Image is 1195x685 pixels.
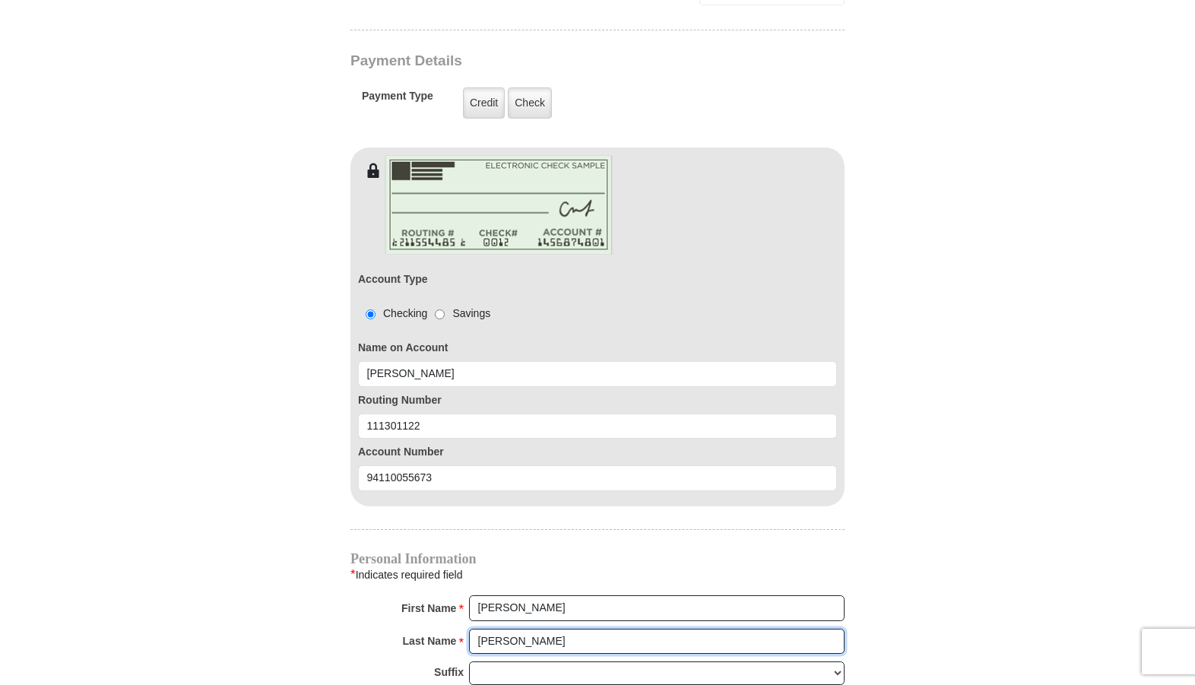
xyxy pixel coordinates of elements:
label: Name on Account [358,340,837,356]
strong: First Name [401,598,456,619]
label: Routing Number [358,392,837,408]
label: Credit [463,87,505,119]
strong: Suffix [434,661,464,683]
strong: Last Name [403,630,457,652]
label: Account Number [358,444,837,460]
h4: Personal Information [350,553,845,565]
h3: Payment Details [350,52,738,70]
label: Account Type [358,271,428,287]
div: Checking Savings [358,306,490,322]
h5: Payment Type [362,90,433,110]
img: check-en.png [385,155,613,255]
label: Check [508,87,552,119]
div: Indicates required field [350,565,845,585]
